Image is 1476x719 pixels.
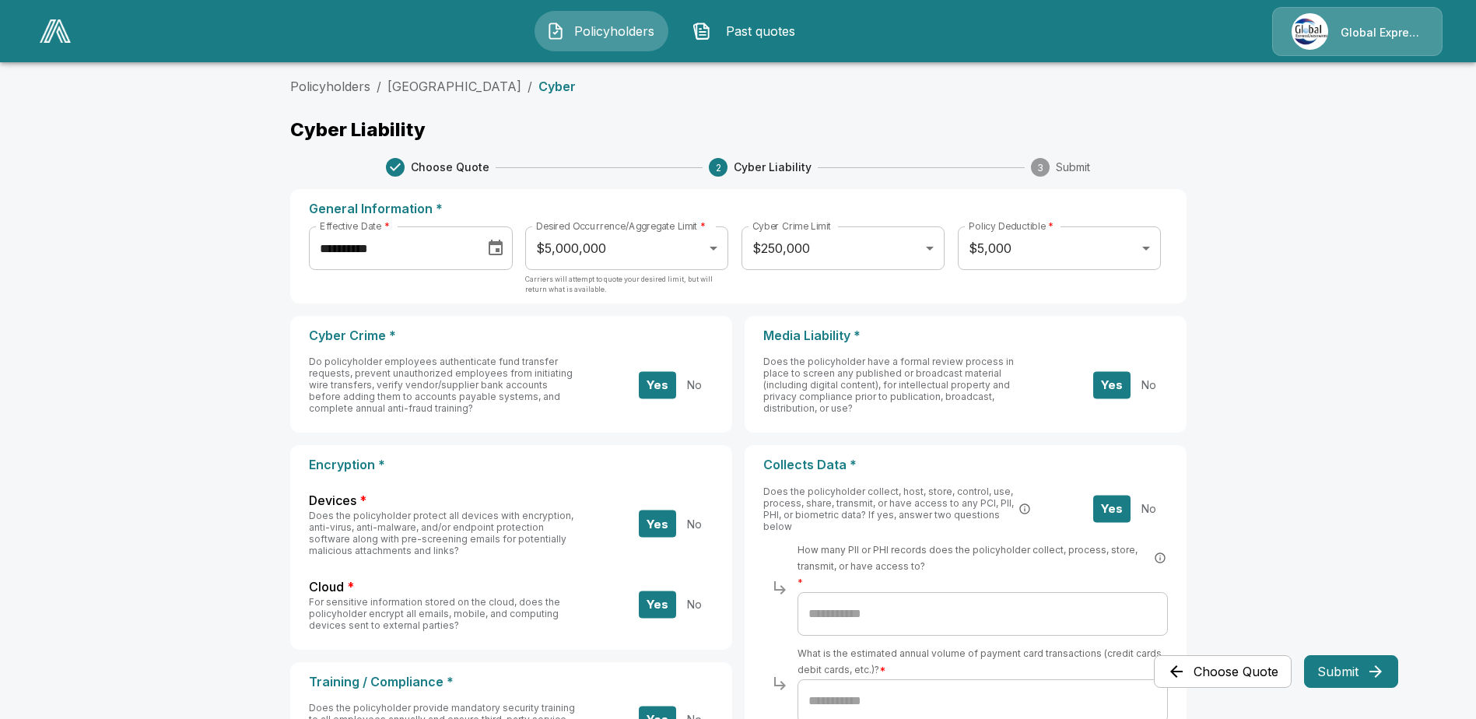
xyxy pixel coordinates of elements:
[309,356,573,414] span: Do policyholder employees authenticate fund transfer requests, prevent unauthorized employees fro...
[734,160,812,175] span: Cyber Liability
[320,219,389,233] label: Effective Date
[1037,162,1043,174] text: 3
[692,22,711,40] img: Past quotes Icon
[309,675,713,689] p: Training / Compliance *
[1154,655,1292,688] button: Choose Quote
[675,510,713,538] button: No
[1056,160,1090,175] span: Submit
[1304,655,1398,688] button: Submit
[639,510,676,538] button: Yes
[290,121,1187,139] p: Cyber Liability
[387,79,521,94] a: [GEOGRAPHIC_DATA]
[377,77,381,96] li: /
[309,578,344,596] span: Cloud
[958,226,1160,270] div: $5,000
[969,219,1054,233] label: Policy Deductible
[716,162,721,174] text: 2
[309,328,713,343] p: Cyber Crime *
[752,219,831,233] label: Cyber Crime Limit
[717,22,803,40] span: Past quotes
[681,11,815,51] button: Past quotes IconPast quotes
[290,77,1187,96] nav: breadcrumb
[536,219,706,233] label: Desired Occurrence/Aggregate Limit
[763,458,1168,472] p: Collects Data *
[1017,501,1032,517] button: PCI: Payment card information. PII: Personally Identifiable Information (names, SSNs, addresses)....
[798,542,1168,574] span: How many PII or PHI records does the policyholder collect, process, store, transmit, or have acce...
[1130,495,1167,522] button: No
[798,645,1168,678] h6: What is the estimated annual volume of payment card transactions (credit cards, debit cards, etc.)?
[1093,495,1131,522] button: Yes
[538,80,576,93] p: Cyber
[546,22,565,40] img: Policyholders Icon
[639,371,676,398] button: Yes
[309,492,356,510] span: Devices
[525,274,727,305] p: Carriers will attempt to quote your desired limit, but will return what is available.
[763,486,1015,532] span: Does the policyholder collect, host, store, control, use, process, share, transmit, or have acces...
[675,371,713,398] button: No
[40,19,71,43] img: AA Logo
[1130,371,1167,398] button: No
[763,328,1168,343] p: Media Liability *
[675,591,713,618] button: No
[742,226,944,270] div: $250,000
[480,233,511,264] button: Choose date, selected date is Nov 1, 2025
[1093,371,1131,398] button: Yes
[309,202,1168,216] p: General Information *
[763,356,1014,414] span: Does the policyholder have a formal review process in place to screen any published or broadcast ...
[1152,550,1168,566] button: PII: Personally Identifiable Information (names, SSNs, addresses, phone numbers). PHI: Protected ...
[309,458,713,472] p: Encryption *
[309,510,573,556] span: Does the policyholder protect all devices with encryption, anti-virus, anti-malware, and/or endpo...
[639,591,676,618] button: Yes
[411,160,489,175] span: Choose Quote
[309,596,560,631] span: For sensitive information stored on the cloud, does the policyholder encrypt all emails, mobile, ...
[571,22,657,40] span: Policyholders
[528,77,532,96] li: /
[535,11,668,51] button: Policyholders IconPolicyholders
[290,79,370,94] a: Policyholders
[525,226,727,270] div: $5,000,000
